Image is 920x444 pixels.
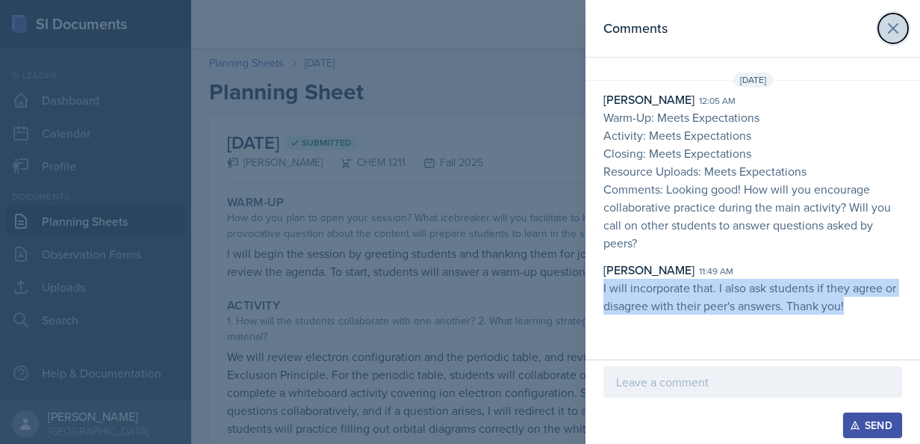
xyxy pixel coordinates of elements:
p: Warm-Up: Meets Expectations [603,108,902,126]
p: Closing: Meets Expectations [603,144,902,162]
p: Resource Uploads: Meets Expectations [603,162,902,180]
p: I will incorporate that. I also ask students if they agree or disagree with their peer's answers.... [603,279,902,315]
div: Send [853,419,892,431]
span: [DATE] [733,73,773,87]
button: Send [843,413,902,438]
h2: Comments [603,18,668,39]
div: 12:05 am [699,94,736,108]
p: Comments: Looking good! How will you encourage collaborative practice during the main activity? W... [603,180,902,252]
div: [PERSON_NAME] [603,261,694,279]
div: [PERSON_NAME] [603,90,694,108]
div: 11:49 am [699,265,733,278]
p: Activity: Meets Expectations [603,126,902,144]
